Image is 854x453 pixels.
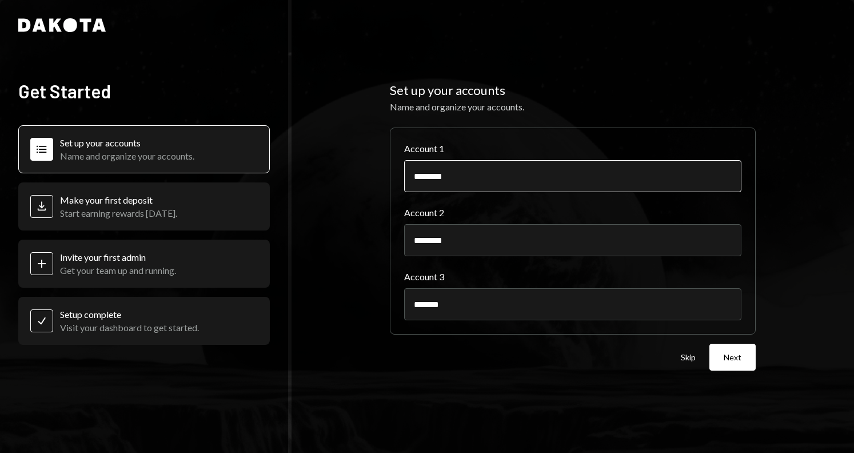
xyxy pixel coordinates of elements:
div: Make your first deposit [60,194,177,205]
h2: Set up your accounts [390,82,756,98]
label: Account 1 [404,142,741,156]
div: Invite your first admin [60,252,176,263]
div: Get your team up and running. [60,265,176,276]
div: Visit your dashboard to get started. [60,322,199,333]
div: Name and organize your accounts. [390,100,756,114]
button: Skip [681,352,696,363]
div: Name and organize your accounts. [60,150,194,161]
label: Account 3 [404,270,741,284]
h2: Get Started [18,80,270,102]
div: Setup complete [60,309,199,320]
button: Next [709,344,756,371]
label: Account 2 [404,206,741,220]
div: Set up your accounts [60,137,194,148]
div: Start earning rewards [DATE]. [60,208,177,218]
